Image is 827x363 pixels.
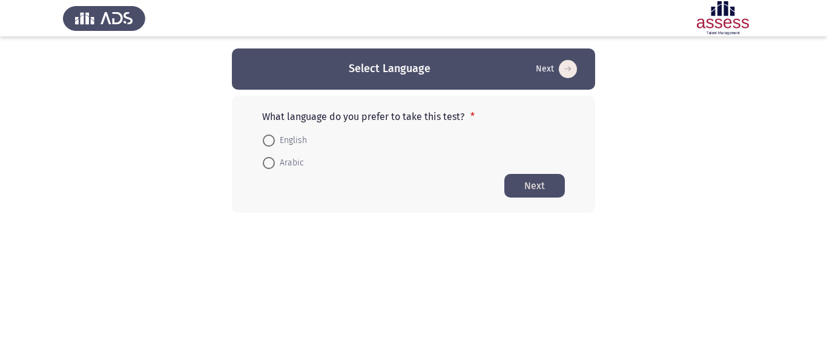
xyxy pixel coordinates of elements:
[262,111,565,122] p: What language do you prefer to take this test?
[275,133,307,148] span: English
[532,59,581,79] button: Start assessment
[275,156,304,170] span: Arabic
[349,61,430,76] h3: Select Language
[682,1,764,35] img: Assessment logo of Potentiality Assessment R2 (EN/AR)
[63,1,145,35] img: Assess Talent Management logo
[504,174,565,198] button: Start assessment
